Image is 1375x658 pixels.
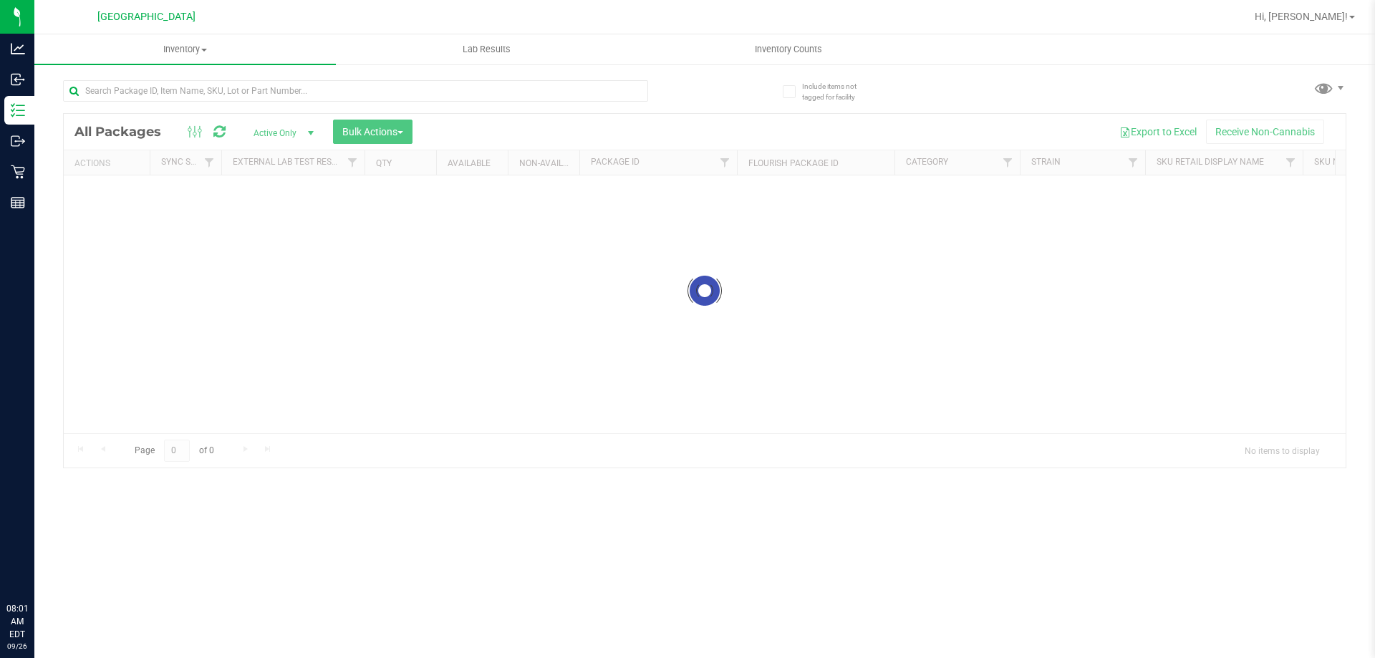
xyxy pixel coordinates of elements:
[6,641,28,652] p: 09/26
[11,72,25,87] inline-svg: Inbound
[802,81,874,102] span: Include items not tagged for facility
[11,195,25,210] inline-svg: Reports
[11,134,25,148] inline-svg: Outbound
[443,43,530,56] span: Lab Results
[6,602,28,641] p: 08:01 AM EDT
[34,34,336,64] a: Inventory
[1255,11,1348,22] span: Hi, [PERSON_NAME]!
[637,34,939,64] a: Inventory Counts
[97,11,196,23] span: [GEOGRAPHIC_DATA]
[63,80,648,102] input: Search Package ID, Item Name, SKU, Lot or Part Number...
[11,165,25,179] inline-svg: Retail
[11,42,25,56] inline-svg: Analytics
[336,34,637,64] a: Lab Results
[34,43,336,56] span: Inventory
[735,43,841,56] span: Inventory Counts
[11,103,25,117] inline-svg: Inventory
